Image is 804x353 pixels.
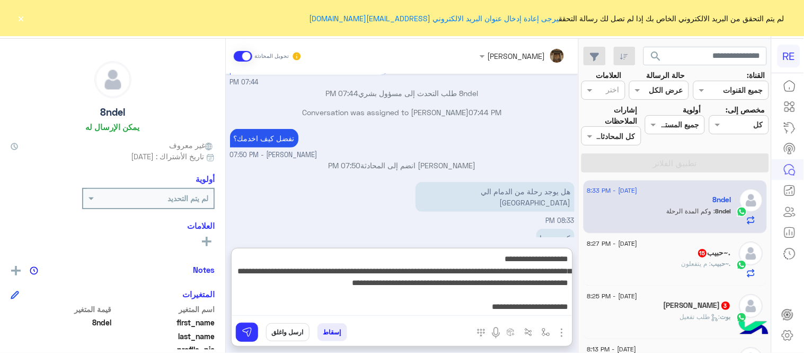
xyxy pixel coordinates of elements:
[587,291,638,301] span: [DATE] - 8:25 PM
[11,221,215,230] h6: العلامات
[230,78,259,88] span: 07:44 PM
[230,107,575,118] p: Conversation was assigned to [PERSON_NAME]
[715,207,731,215] span: 8ndel
[739,188,763,212] img: defaultAdmin.png
[310,13,784,24] span: لم يتم التحقق من البريد الالكتروني الخاص بك إذا لم تصل لك رسالة التحقق
[647,70,685,81] label: حالة الرسالة
[664,301,731,310] h5: Abu Juman
[11,304,112,315] span: قيمة المتغير
[524,328,533,337] img: Trigger scenario
[712,260,731,268] span: .~حبيب
[520,323,537,341] button: Trigger scenario
[713,195,731,204] h5: 8ndel
[737,312,747,323] img: WhatsApp
[747,70,765,81] label: القناة:
[266,323,310,341] button: ارسل واغلق
[16,13,26,23] button: ×
[697,248,731,257] h5: .~حبيب
[242,327,252,338] img: send message
[587,186,638,195] span: [DATE] - 8:33 PM
[490,326,502,339] img: send voice note
[469,108,502,117] span: 07:44 PM
[193,265,215,274] h6: Notes
[100,106,125,118] h5: 8ndel
[230,160,575,171] p: [PERSON_NAME] انضم إلى المحادثة
[581,153,769,173] button: تطبيق الفلاتر
[606,84,621,98] div: اختر
[169,140,215,151] span: غير معروف
[230,88,575,99] p: 8ndel طلب التحدث إلى مسؤول بشري
[726,104,765,115] label: مخصص إلى:
[587,239,638,248] span: [DATE] - 8:27 PM
[555,326,568,339] img: send attachment
[11,317,112,328] span: 8ndel
[326,89,359,98] span: 07:44 PM
[536,229,575,247] p: 25/8/2025, 8:33 PM
[643,47,669,70] button: search
[542,328,550,337] img: select flow
[581,104,638,127] label: إشارات الملاحظات
[95,62,131,98] img: defaultAdmin.png
[739,242,763,265] img: defaultAdmin.png
[778,45,800,67] div: RE
[739,294,763,318] img: defaultAdmin.png
[230,150,317,160] span: [PERSON_NAME] - 07:50 PM
[30,266,38,275] img: notes
[254,52,289,61] small: تحويل المحادثة
[507,328,515,337] img: create order
[196,174,215,184] h6: أولوية
[683,104,701,115] label: أولوية
[699,249,707,257] span: 15
[310,14,559,23] a: يرجى إعادة إدخال عنوان البريد الالكتروني [EMAIL_ADDRESS][DOMAIN_NAME]
[477,329,485,337] img: make a call
[681,313,721,321] span: : طلب تفعيل
[667,207,715,215] span: وكم المدة الرحلة
[650,50,662,63] span: search
[537,323,555,341] button: select flow
[317,323,347,341] button: إسقاط
[735,311,772,348] img: hulul-logo.png
[722,302,730,310] span: 3
[329,161,361,170] span: 07:50 PM
[682,260,712,268] span: م يتفعلون
[596,70,621,81] label: العلامات
[546,217,575,225] span: 08:33 PM
[11,266,21,275] img: add
[230,129,298,148] p: 25/8/2025, 7:50 PM
[737,206,747,217] img: WhatsApp
[114,331,215,342] span: last_name
[114,304,215,315] span: اسم المتغير
[737,260,747,270] img: WhatsApp
[416,182,575,212] p: 25/8/2025, 8:33 PM
[114,317,215,328] span: first_name
[721,313,731,321] span: بوت
[182,289,215,299] h6: المتغيرات
[131,151,204,162] span: تاريخ الأشتراك : [DATE]
[86,122,140,132] h6: يمكن الإرسال له
[502,323,520,341] button: create order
